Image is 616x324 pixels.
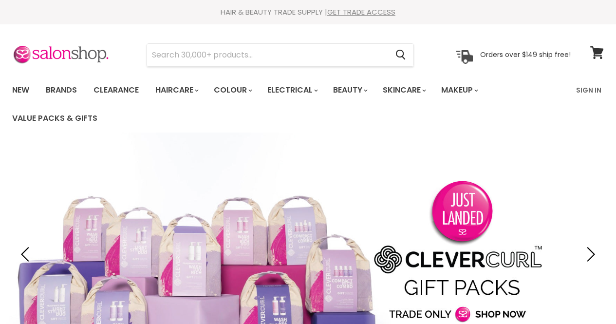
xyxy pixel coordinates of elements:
a: Skincare [375,80,432,100]
p: Orders over $149 ship free! [480,50,571,59]
ul: Main menu [5,76,570,133]
input: Search [147,44,388,66]
a: Haircare [148,80,205,100]
button: Next [579,245,599,264]
a: Clearance [86,80,146,100]
a: Value Packs & Gifts [5,108,105,129]
button: Search [388,44,413,66]
form: Product [147,43,414,67]
a: Makeup [434,80,484,100]
a: Brands [38,80,84,100]
button: Previous [17,245,37,264]
a: GET TRADE ACCESS [327,7,395,17]
a: New [5,80,37,100]
a: Beauty [326,80,373,100]
a: Electrical [260,80,324,100]
a: Colour [206,80,258,100]
a: Sign In [570,80,607,100]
